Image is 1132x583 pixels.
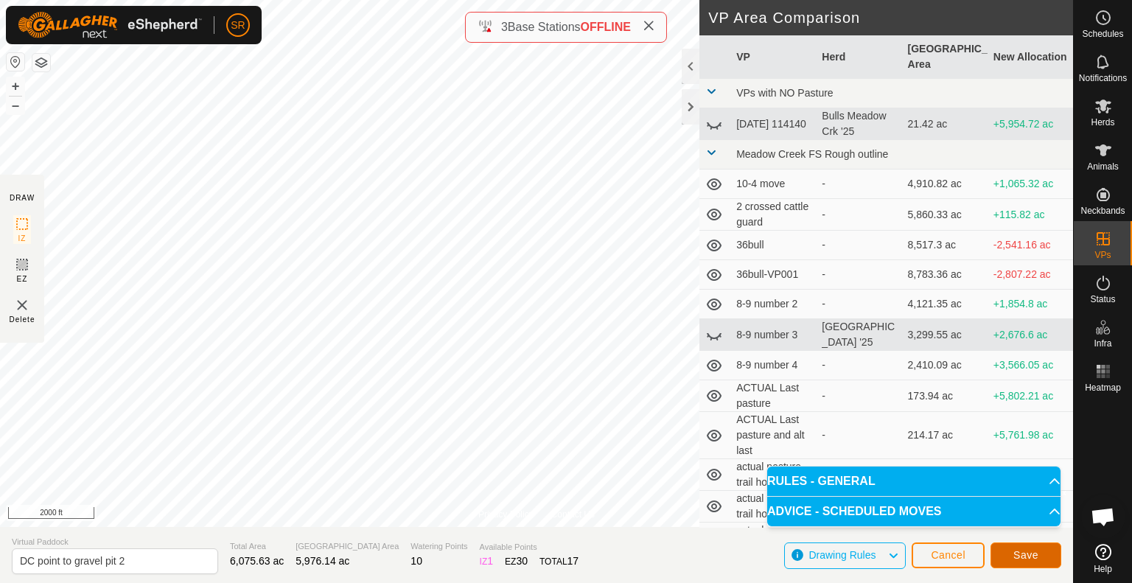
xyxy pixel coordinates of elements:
span: EZ [17,273,28,284]
div: EZ [505,554,528,569]
button: Save [990,542,1061,568]
td: actual pasture trail home 0 [730,523,816,554]
td: 8-9 number 4 [730,351,816,380]
div: - [822,357,895,373]
span: 30 [516,555,528,567]
td: ACTUAL Last pasture [730,380,816,412]
td: 21.42 ac [902,108,988,140]
div: - [822,427,895,443]
span: Notifications [1079,74,1127,83]
div: Bulls Meadow Crk '25 [822,108,895,139]
td: actual pasture trail home -1 [730,491,816,523]
span: ADVICE - SCHEDULED MOVES [767,506,941,517]
td: +1,854.8 ac [988,290,1073,319]
a: Help [1074,538,1132,579]
p-accordion-header: RULES - GENERAL [767,467,1061,496]
div: - [822,296,895,312]
div: IZ [480,554,493,569]
span: Drawing Rules [808,549,876,561]
img: Gallagher Logo [18,12,202,38]
td: 8,517.3 ac [902,231,988,260]
td: +3,566.05 ac [988,351,1073,380]
th: VP [730,35,816,79]
div: - [822,207,895,223]
td: 173.94 ac [902,380,988,412]
a: Contact Us [551,508,595,521]
div: - [822,267,895,282]
span: IZ [18,233,27,244]
span: Watering Points [410,540,467,553]
span: Total Area [230,540,284,553]
span: 5,976.14 ac [296,555,349,567]
span: VPs [1094,251,1111,259]
td: actual pasture trail home [730,459,816,491]
span: 1 [487,555,493,567]
td: +115.82 ac [988,199,1073,231]
td: 10-4 move [730,170,816,199]
td: 8-9 number 2 [730,290,816,319]
p-accordion-header: ADVICE - SCHEDULED MOVES [767,497,1061,526]
span: Status [1090,295,1115,304]
td: 36bull-VP001 [730,260,816,290]
td: 4,910.82 ac [902,170,988,199]
span: 6,075.63 ac [230,555,284,567]
td: 36bull [730,231,816,260]
td: 3,299.55 ac [902,319,988,351]
span: Neckbands [1080,206,1125,215]
span: RULES - GENERAL [767,475,876,487]
span: [GEOGRAPHIC_DATA] Area [296,540,399,553]
button: Cancel [912,542,985,568]
td: +2,676.6 ac [988,319,1073,351]
span: Save [1013,549,1038,561]
td: 2,410.09 ac [902,351,988,380]
span: Delete [10,314,35,325]
span: Cancel [931,549,965,561]
td: 5,860.33 ac [902,199,988,231]
td: ACTUAL Last pasture and alt last [730,412,816,459]
td: 4,121.35 ac [902,290,988,319]
th: [GEOGRAPHIC_DATA] Area [902,35,988,79]
td: 3,985.29 ac [902,459,988,491]
button: + [7,77,24,95]
td: 8-9 number 3 [730,319,816,351]
td: +1,065.32 ac [988,170,1073,199]
button: Map Layers [32,54,50,71]
th: New Allocation [988,35,1073,79]
div: Open chat [1081,495,1125,539]
span: 3 [501,21,508,33]
button: – [7,97,24,114]
td: +1,990.85 ac [988,459,1073,491]
span: 10 [410,555,422,567]
span: SR [231,18,245,33]
span: Available Points [480,541,579,554]
h2: VP Area Comparison [708,9,1073,27]
td: -2,541.16 ac [988,231,1073,260]
td: +5,954.72 ac [988,108,1073,140]
span: Meadow Creek FS Rough outline [736,148,888,160]
td: +5,761.98 ac [988,412,1073,459]
span: 17 [567,555,579,567]
span: Base Stations [508,21,581,33]
div: - [822,176,895,192]
td: -2,807.22 ac [988,260,1073,290]
span: Herds [1091,118,1114,127]
th: Herd [816,35,901,79]
img: VP [13,296,31,314]
a: Privacy Policy [478,508,534,521]
td: [DATE] 114140 [730,108,816,140]
span: Help [1094,565,1112,573]
span: OFFLINE [581,21,631,33]
span: Heatmap [1085,383,1121,392]
div: - [822,237,895,253]
td: 2 crossed cattle guard [730,199,816,231]
div: TOTAL [539,554,579,569]
div: DRAW [10,192,35,203]
span: Animals [1087,162,1119,171]
td: 214.17 ac [902,412,988,459]
span: Schedules [1082,29,1123,38]
span: Infra [1094,339,1111,348]
td: +5,802.21 ac [988,380,1073,412]
button: Reset Map [7,53,24,71]
td: 8,783.36 ac [902,260,988,290]
span: Virtual Paddock [12,536,218,548]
